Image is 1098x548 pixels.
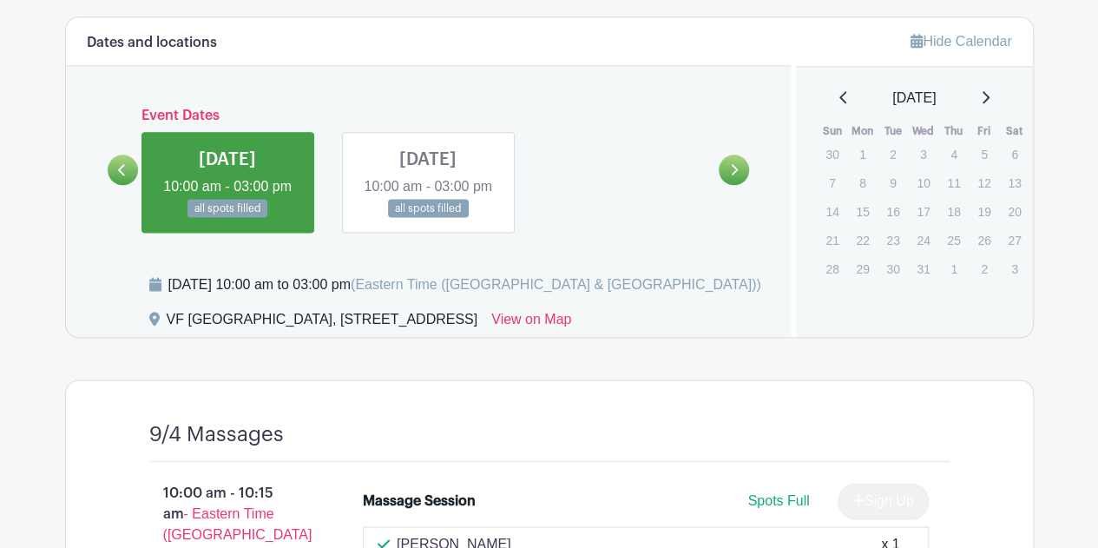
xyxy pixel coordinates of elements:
[848,227,877,254] p: 22
[878,169,907,196] p: 9
[908,122,938,140] th: Wed
[491,309,571,337] a: View on Map
[909,198,937,225] p: 17
[848,255,877,282] p: 29
[878,198,907,225] p: 16
[938,122,969,140] th: Thu
[138,108,720,124] h6: Event Dates
[168,274,761,295] div: [DATE] 10:00 am to 03:00 pm
[909,255,937,282] p: 31
[848,169,877,196] p: 8
[847,122,878,140] th: Mon
[969,122,999,140] th: Fri
[1000,255,1029,282] p: 3
[878,122,908,140] th: Tue
[970,255,998,282] p: 2
[817,122,847,140] th: Sun
[818,255,846,282] p: 28
[87,35,217,51] h6: Dates and locations
[911,34,1011,49] a: Hide Calendar
[878,227,907,254] p: 23
[818,169,846,196] p: 7
[1000,227,1029,254] p: 27
[970,198,998,225] p: 19
[939,255,968,282] p: 1
[878,255,907,282] p: 30
[1000,141,1029,168] p: 6
[970,227,998,254] p: 26
[818,141,846,168] p: 30
[167,309,478,337] div: VF [GEOGRAPHIC_DATA], [STREET_ADDRESS]
[149,422,284,447] h4: 9/4 Massages
[939,169,968,196] p: 11
[909,141,937,168] p: 3
[848,198,877,225] p: 15
[999,122,1029,140] th: Sat
[878,141,907,168] p: 2
[818,198,846,225] p: 14
[848,141,877,168] p: 1
[939,141,968,168] p: 4
[1000,169,1029,196] p: 13
[909,227,937,254] p: 24
[909,169,937,196] p: 10
[1000,198,1029,225] p: 20
[747,493,809,508] span: Spots Full
[970,141,998,168] p: 5
[892,88,936,109] span: [DATE]
[939,198,968,225] p: 18
[818,227,846,254] p: 21
[363,491,476,512] div: Massage Session
[351,277,761,292] span: (Eastern Time ([GEOGRAPHIC_DATA] & [GEOGRAPHIC_DATA]))
[939,227,968,254] p: 25
[970,169,998,196] p: 12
